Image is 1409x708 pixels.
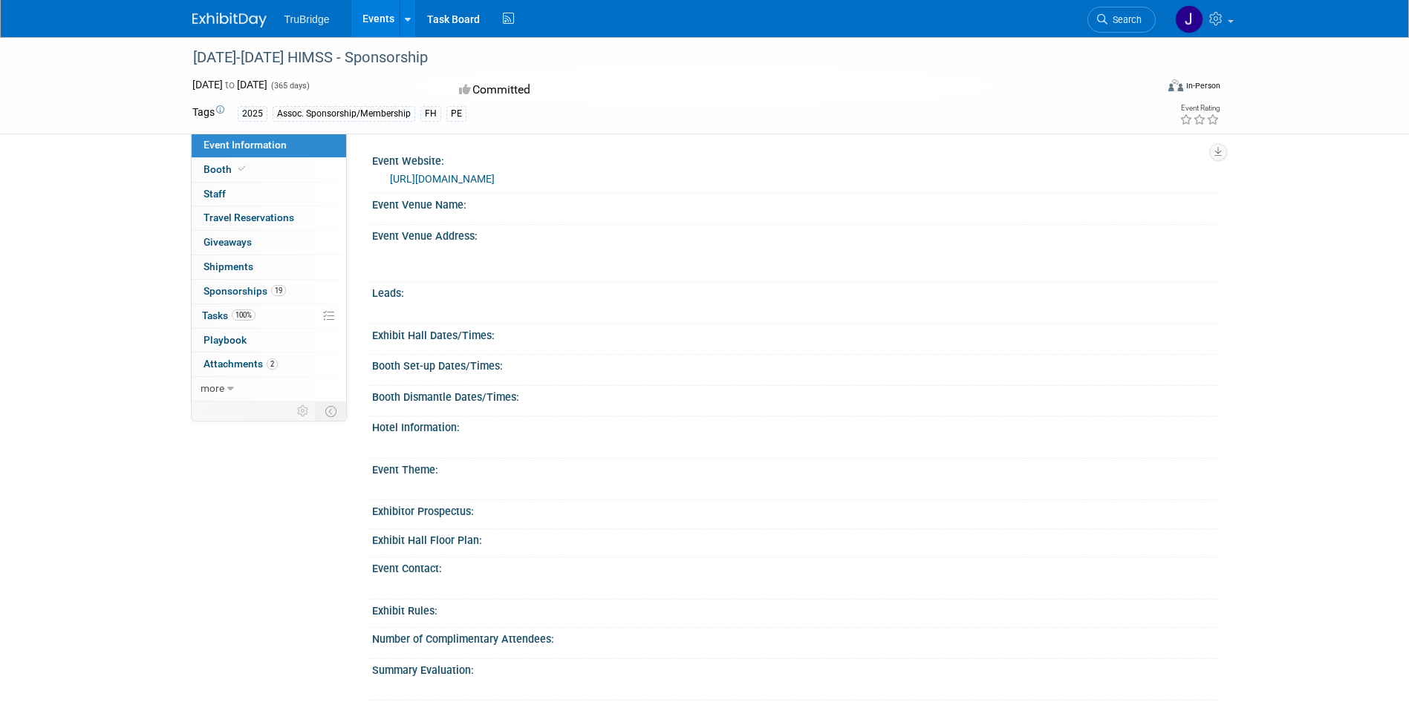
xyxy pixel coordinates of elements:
div: FH [420,106,441,122]
div: Event Contact: [372,557,1217,576]
a: Staff [192,183,346,206]
div: Summary Evaluation: [372,659,1217,678]
span: Tasks [202,309,256,321]
td: Tags [192,105,224,122]
span: 2 [267,358,278,370]
img: Jeff Burke [1175,5,1203,33]
span: Playbook [204,334,247,346]
a: Giveaways [192,231,346,255]
span: Shipments [204,260,253,272]
span: (365 days) [270,81,310,91]
div: Assoc. Sponsorship/Membership [273,106,415,122]
div: Exhibit Rules: [372,600,1217,618]
span: 19 [271,285,286,296]
img: Format-Inperson.png [1168,79,1183,91]
div: Event Rating [1179,105,1220,112]
a: Shipments [192,255,346,279]
div: [DATE]-[DATE] HIMSS - Sponsorship [188,45,1133,71]
a: Tasks100% [192,304,346,328]
span: [DATE] [DATE] [192,79,267,91]
span: Attachments [204,358,278,370]
td: Personalize Event Tab Strip [290,401,316,421]
div: Leads: [372,282,1217,301]
div: Event Venue Name: [372,194,1217,212]
i: Booth reservation complete [238,165,246,173]
div: Exhibit Hall Floor Plan: [372,529,1217,548]
div: Booth Set-up Dates/Times: [372,355,1217,373]
span: Staff [204,188,226,200]
span: TruBridge [284,13,330,25]
span: Travel Reservations [204,212,294,223]
a: Sponsorships19 [192,280,346,304]
a: Attachments2 [192,353,346,376]
span: Search [1107,14,1142,25]
span: Sponsorships [204,285,286,297]
a: Search [1087,7,1156,33]
div: Hotel Information: [372,416,1217,435]
td: Toggle Event Tabs [316,401,346,421]
div: Event Theme: [372,459,1217,477]
div: Number of Complimentary Attendees: [372,628,1217,646]
div: Exhibit Hall Dates/Times: [372,324,1217,343]
div: Exhibitor Prospectus: [372,500,1217,519]
span: 100% [232,309,256,321]
a: [URL][DOMAIN_NAME] [390,173,495,185]
div: Committed [455,77,783,103]
a: Booth [192,158,346,182]
a: Playbook [192,329,346,353]
div: PE [446,106,466,122]
div: Event Venue Address: [372,225,1217,243]
a: Event Information [192,134,346,157]
div: 2025 [238,106,267,122]
span: Booth [204,163,249,175]
span: Giveaways [204,236,252,248]
span: Event Information [204,139,287,151]
a: more [192,377,346,401]
div: Event Format [1068,77,1221,99]
div: Booth Dismantle Dates/Times: [372,386,1217,404]
span: more [201,382,224,394]
a: Travel Reservations [192,206,346,230]
div: In-Person [1185,80,1220,91]
div: Event Website: [372,150,1217,168]
span: to [223,79,237,91]
img: ExhibitDay [192,13,267,27]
